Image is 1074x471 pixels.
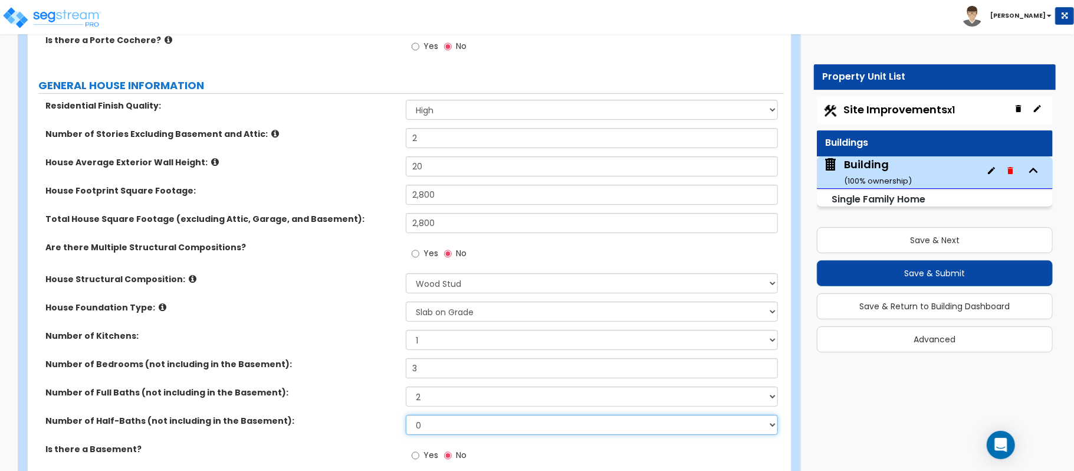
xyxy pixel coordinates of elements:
[817,227,1053,253] button: Save & Next
[444,40,452,53] input: No
[2,6,102,30] img: logo_pro_r.png
[159,303,166,312] i: click for more info!
[456,247,467,259] span: No
[271,129,279,138] i: click for more info!
[823,157,838,172] img: building.svg
[45,213,397,225] label: Total House Square Footage (excluding Attic, Garage, and Basement):
[456,40,467,52] span: No
[189,274,196,283] i: click for more info!
[990,11,1046,20] b: [PERSON_NAME]
[165,35,172,44] i: click for more info!
[844,175,912,187] small: ( 100 % ownership)
[45,387,397,398] label: Number of Full Baths (not including in the Basement):
[817,326,1053,352] button: Advanced
[211,158,219,166] i: click for more info!
[412,449,419,462] input: Yes
[45,443,397,455] label: Is there a Basement?
[817,293,1053,319] button: Save & Return to Building Dashboard
[444,247,452,260] input: No
[38,78,784,93] label: GENERAL HOUSE INFORMATION
[844,102,955,117] span: Site Improvements
[826,136,1044,150] div: Buildings
[948,104,955,116] small: x1
[45,330,397,342] label: Number of Kitchens:
[45,273,397,285] label: House Structural Composition:
[45,185,397,197] label: House Footprint Square Footage:
[45,241,397,253] label: Are there Multiple Structural Compositions?
[444,449,452,462] input: No
[412,40,419,53] input: Yes
[45,358,397,370] label: Number of Bedrooms (not including in the Basement):
[45,128,397,140] label: Number of Stories Excluding Basement and Attic:
[423,247,438,259] span: Yes
[987,431,1015,459] div: Open Intercom Messenger
[423,449,438,461] span: Yes
[45,302,397,313] label: House Foundation Type:
[844,157,912,187] div: Building
[962,6,983,27] img: avatar.png
[45,34,397,46] label: Is there a Porte Cochere?
[823,157,912,187] span: Building
[45,100,397,112] label: Residential Finish Quality:
[817,260,1053,286] button: Save & Submit
[412,247,419,260] input: Yes
[456,449,467,461] span: No
[45,415,397,427] label: Number of Half-Baths (not including in the Basement):
[45,156,397,168] label: House Average Exterior Wall Height:
[423,40,438,52] span: Yes
[832,192,926,206] small: Single Family Home
[823,70,1047,84] div: Property Unit List
[823,103,838,119] img: Construction.png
